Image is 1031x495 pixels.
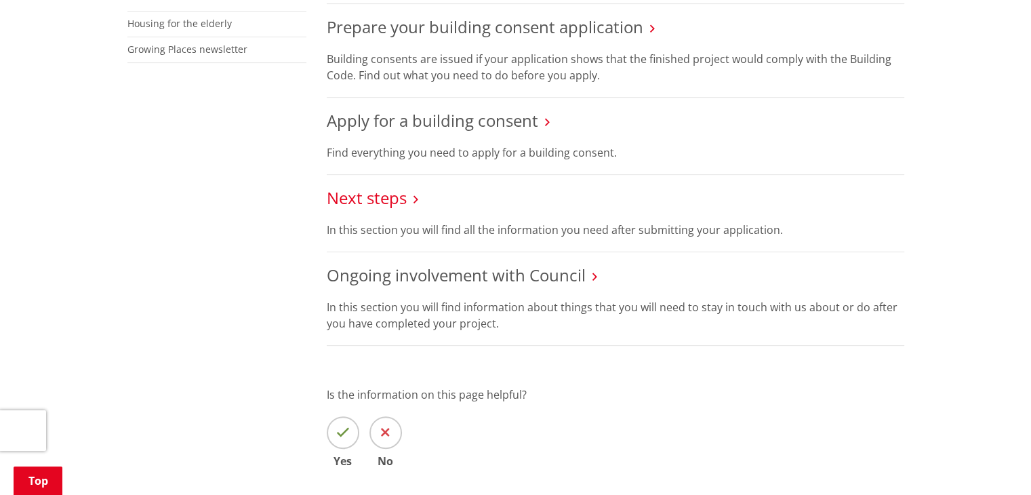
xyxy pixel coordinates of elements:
[327,186,407,209] a: Next steps
[327,222,904,238] p: In this section you will find all the information you need after submitting your application.
[127,17,232,30] a: Housing for the elderly
[127,43,247,56] a: Growing Places newsletter
[327,387,904,403] p: Is the information on this page helpful?
[327,299,904,332] p: In this section you will find information about things that you will need to stay in touch with u...
[327,109,538,132] a: Apply for a building consent
[969,438,1017,487] iframe: Messenger Launcher
[327,456,359,467] span: Yes
[369,456,402,467] span: No
[14,467,62,495] a: Top
[327,144,904,161] p: Find everything you need to apply for a building consent.
[327,51,904,83] p: Building consents are issued if your application shows that the finished project would comply wit...
[327,16,643,38] a: Prepare your building consent application
[327,264,586,286] a: Ongoing involvement with Council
